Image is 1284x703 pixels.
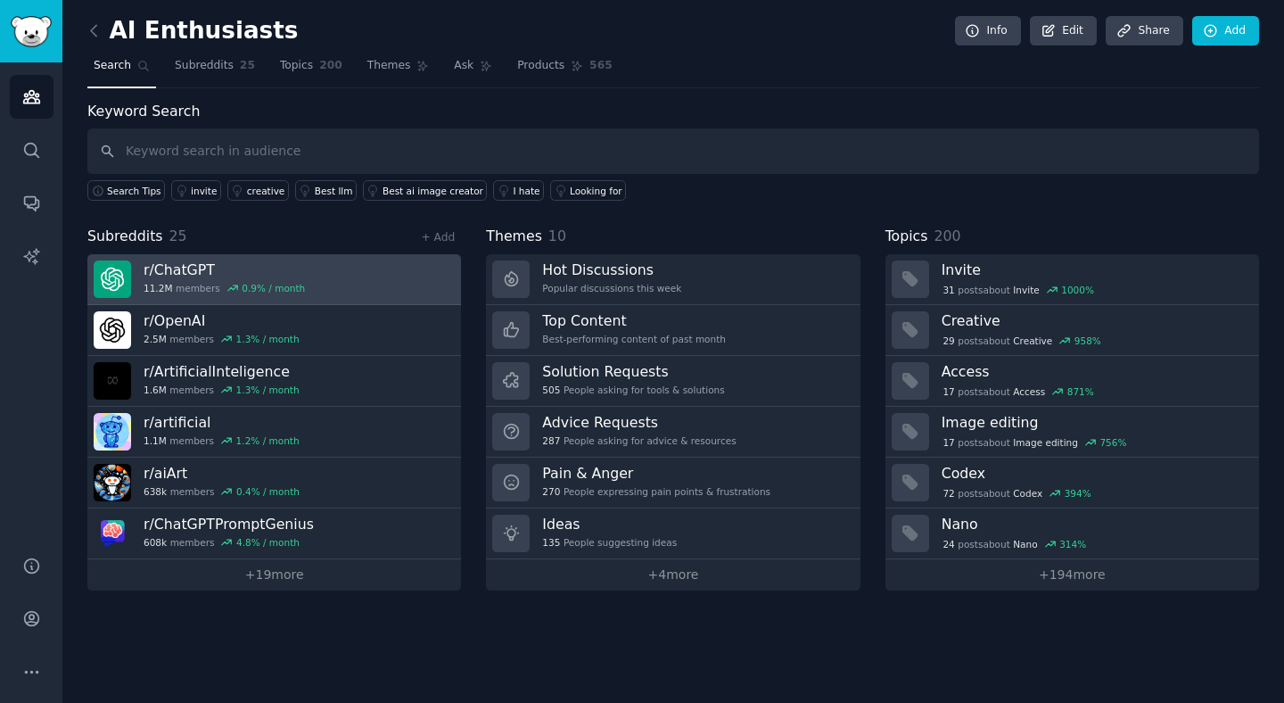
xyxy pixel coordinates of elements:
[236,333,300,345] div: 1.3 % / month
[942,333,1103,349] div: post s about
[315,185,353,197] div: Best llm
[144,333,167,345] span: 2.5M
[542,282,681,294] div: Popular discussions this week
[144,311,300,330] h3: r/ OpenAI
[542,311,726,330] h3: Top Content
[942,311,1247,330] h3: Creative
[942,413,1247,432] h3: Image editing
[191,185,217,197] div: invite
[542,536,560,549] span: 135
[144,434,167,447] span: 1.1M
[144,261,305,279] h3: r/ ChatGPT
[1013,538,1037,550] span: Nano
[542,536,677,549] div: People suggesting ideas
[1099,436,1126,449] div: 756 %
[486,458,860,509] a: Pain & Anger270People expressing pain points & frustrations
[885,407,1259,458] a: Image editing17postsaboutImage editing756%
[542,485,560,498] span: 270
[542,384,560,396] span: 505
[542,485,770,498] div: People expressing pain points & frustrations
[175,58,234,74] span: Subreddits
[280,58,313,74] span: Topics
[144,485,300,498] div: members
[144,282,305,294] div: members
[542,333,726,345] div: Best-performing content of past month
[1013,284,1039,296] span: Invite
[542,464,770,483] h3: Pain & Anger
[548,227,566,244] span: 10
[486,226,542,248] span: Themes
[236,536,300,549] div: 4.8 % / month
[542,261,681,279] h3: Hot Discussions
[486,356,860,407] a: Solution Requests505People asking for tools & solutions
[295,180,357,201] a: Best llm
[550,180,626,201] a: Looking for
[144,434,300,447] div: members
[94,362,131,400] img: ArtificialInteligence
[542,413,736,432] h3: Advice Requests
[87,128,1259,174] input: Keyword search in audience
[144,485,167,498] span: 638k
[236,384,300,396] div: 1.3 % / month
[1106,16,1182,46] a: Share
[421,231,455,244] a: + Add
[486,559,860,591] a: +4more
[87,180,165,201] button: Search Tips
[319,58,342,74] span: 200
[885,305,1259,356] a: Creative29postsaboutCreative958%
[955,16,1021,46] a: Info
[1074,335,1101,347] div: 958 %
[942,284,954,296] span: 31
[454,58,473,74] span: Ask
[942,362,1247,381] h3: Access
[87,17,298,45] h2: AI Enthusiasts
[885,559,1259,591] a: +194more
[87,509,461,559] a: r/ChatGPTPromptGenius608kmembers4.8% / month
[94,413,131,451] img: artificial
[942,261,1247,279] h3: Invite
[1013,436,1078,449] span: Image editing
[542,362,724,381] h3: Solution Requests
[942,515,1247,533] h3: Nano
[486,407,860,458] a: Advice Requests287People asking for advice & resources
[227,180,289,201] a: creative
[885,254,1259,305] a: Invite31postsaboutInvite1000%
[942,485,1093,501] div: post s about
[885,509,1259,559] a: Nano24postsaboutNano314%
[274,52,349,88] a: Topics200
[942,536,1088,552] div: post s about
[486,305,860,356] a: Top ContentBest-performing content of past month
[144,536,314,549] div: members
[247,185,284,197] div: creative
[885,458,1259,509] a: Codex72postsaboutCodex394%
[169,52,261,88] a: Subreddits25
[236,434,300,447] div: 1.2 % / month
[942,384,1096,400] div: post s about
[885,356,1259,407] a: Access17postsaboutAccess871%
[589,58,613,74] span: 565
[87,52,156,88] a: Search
[87,458,461,509] a: r/aiArt638kmembers0.4% / month
[87,559,461,591] a: +19more
[885,226,928,248] span: Topics
[94,261,131,298] img: ChatGPT
[542,434,560,447] span: 287
[87,103,200,120] label: Keyword Search
[144,333,300,345] div: members
[144,282,172,294] span: 11.2M
[383,185,483,197] div: Best ai image creator
[94,58,131,74] span: Search
[11,16,52,47] img: GummySearch logo
[942,487,954,500] span: 72
[542,515,677,533] h3: Ideas
[486,509,860,559] a: Ideas135People suggesting ideas
[1065,487,1091,500] div: 394 %
[87,356,461,407] a: r/ArtificialInteligence1.6Mmembers1.3% / month
[144,413,300,432] h3: r/ artificial
[144,384,300,396] div: members
[1067,385,1094,398] div: 871 %
[94,515,131,552] img: ChatGPTPromptGenius
[87,305,461,356] a: r/OpenAI2.5Mmembers1.3% / month
[242,282,305,294] div: 0.9 % / month
[942,385,954,398] span: 17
